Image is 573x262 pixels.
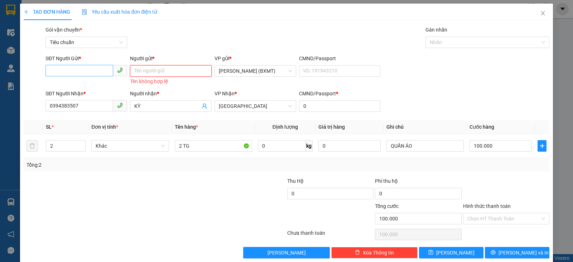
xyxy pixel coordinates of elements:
span: plus [538,143,546,149]
th: Ghi chú [384,120,467,134]
span: kg [305,140,313,152]
button: deleteXóa Thông tin [331,247,418,258]
div: Tổng: 2 [27,161,222,169]
span: phone [117,67,123,73]
span: phone [117,103,123,108]
label: Hình thức thanh toán [463,203,511,209]
span: VP Nhận [215,91,235,96]
div: CMND/Passport [299,90,381,97]
span: plus [24,9,29,14]
span: delete [355,250,360,256]
div: VP gửi [215,54,296,62]
img: icon [82,9,87,15]
span: Cước hàng [470,124,494,130]
span: [PERSON_NAME] [436,249,475,257]
span: Đơn vị tính [91,124,118,130]
div: Phí thu hộ [375,177,461,188]
span: Hồ Chí Minh (BXMT) [219,66,292,76]
button: printer[PERSON_NAME] và In [485,247,549,258]
span: [PERSON_NAME] và In [499,249,549,257]
div: Người nhận [130,90,212,97]
input: Ghi Chú [386,140,464,152]
button: plus [538,140,546,152]
span: Xóa Thông tin [363,249,394,257]
input: VD: Bàn, Ghế [175,140,252,152]
span: user-add [202,103,207,109]
span: Tiêu chuẩn [50,37,123,48]
button: [PERSON_NAME] [243,247,329,258]
div: Tên không hợp lệ [130,77,212,86]
button: Close [533,4,553,24]
span: Tên hàng [175,124,198,130]
div: CMND/Passport [299,54,381,62]
input: 0 [318,140,381,152]
span: Tổng cước [375,203,399,209]
span: printer [491,250,496,256]
span: Gói vận chuyển [45,27,82,33]
button: delete [27,140,38,152]
div: SĐT Người Nhận [45,90,127,97]
div: SĐT Người Gửi [45,54,127,62]
span: Khác [96,140,164,151]
span: Tuy Hòa [219,101,292,111]
span: Yêu cầu xuất hóa đơn điện tử [82,9,157,15]
div: Chưa thanh toán [286,229,374,242]
span: [PERSON_NAME] [268,249,306,257]
span: TẠO ĐƠN HÀNG [24,9,70,15]
span: Giá trị hàng [318,124,345,130]
span: SL [46,124,52,130]
label: Gán nhãn [425,27,447,33]
button: save[PERSON_NAME] [419,247,483,258]
div: Người gửi [130,54,212,62]
span: Thu Hộ [287,178,304,184]
span: save [428,250,433,256]
span: close [540,10,546,16]
span: Định lượng [273,124,298,130]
